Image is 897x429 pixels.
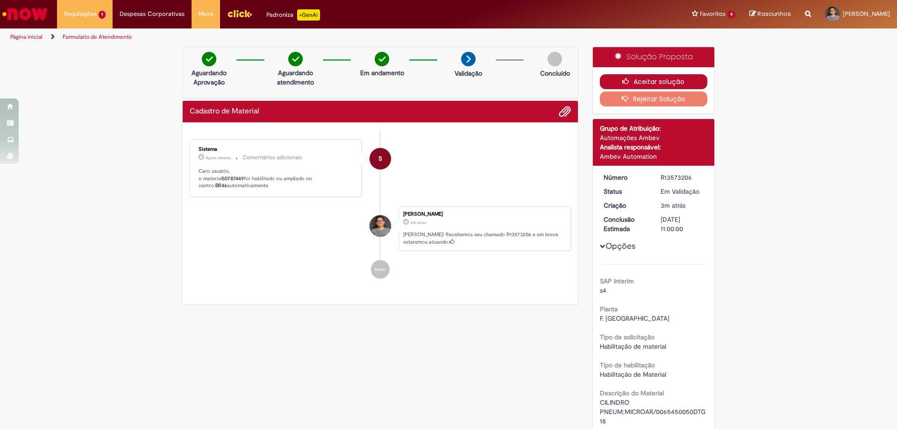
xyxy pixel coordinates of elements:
[661,187,704,196] div: Em Validação
[375,52,389,66] img: check-circle-green.png
[700,9,726,19] span: Favoritos
[190,206,571,251] li: Guilherme Vicente de Albuquerque
[190,130,571,288] ul: Histórico de tíquete
[190,107,259,116] h2: Cadastro de Material Histórico de tíquete
[370,148,391,169] div: System
[559,105,571,118] button: Adicionar anexos
[10,33,43,41] a: Página inicial
[360,68,404,77] p: Em andamento
[597,215,654,233] dt: Conclusão Estimada
[64,9,97,19] span: Requisições
[548,52,562,66] img: img-circle-grey.png
[757,9,791,18] span: Rascunhos
[600,91,708,106] button: Rejeitar Solução
[1,5,49,23] img: ServiceNow
[600,305,618,313] b: Planta
[410,220,426,225] span: 3m atrás
[593,47,715,67] div: Solução Proposta
[273,68,318,87] p: Aguardando atendimento
[370,215,391,237] div: Guilherme Vicente de Albuquerque
[227,7,252,21] img: click_logo_yellow_360x200.png
[749,10,791,19] a: Rascunhos
[600,133,708,142] div: Automações Ambev
[600,333,655,341] b: Tipo de solicitação
[540,69,570,78] p: Concluído
[288,52,303,66] img: check-circle-green.png
[600,286,606,295] span: s4
[661,201,685,210] time: 27/09/2025 15:42:29
[461,52,476,66] img: arrow-next.png
[63,33,132,41] a: Formulário de Atendimento
[199,147,354,152] div: Sistema
[600,342,666,351] span: Habilitação de material
[597,201,654,210] dt: Criação
[455,69,482,78] p: Validação
[410,220,426,225] time: 27/09/2025 15:42:29
[215,182,227,189] b: BR46
[7,28,591,46] ul: Trilhas de página
[222,175,244,182] b: 50787449
[600,361,655,369] b: Tipo de habilitação
[202,52,216,66] img: check-circle-green.png
[600,124,708,133] div: Grupo de Atribuição:
[242,154,302,162] small: Comentários adicionais
[266,9,320,21] div: Padroniza
[186,68,232,87] p: Aguardando Aprovação
[600,277,634,285] b: SAP Interim
[597,187,654,196] dt: Status
[661,201,704,210] div: 27/09/2025 15:42:29
[843,10,890,18] span: [PERSON_NAME]
[378,148,382,170] span: S
[206,155,231,161] time: 27/09/2025 15:44:59
[600,314,669,323] span: F. [GEOGRAPHIC_DATA]
[600,152,708,161] div: Ambev Automation
[199,9,213,19] span: More
[199,168,354,190] p: Caro usuário, o material foi habilitado ou ampliado no centro: automaticamente
[600,74,708,89] button: Aceitar solução
[403,211,566,217] div: [PERSON_NAME]
[600,389,664,397] b: Descrição do Material
[597,173,654,182] dt: Número
[661,201,685,210] span: 3m atrás
[600,398,705,425] span: CILINDRO PNEUM;MICROAR/0065450050DTG18
[727,11,735,19] span: 9
[120,9,185,19] span: Despesas Corporativas
[403,231,566,246] p: [PERSON_NAME]! Recebemos seu chamado R13573206 e em breve estaremos atuando.
[600,142,708,152] div: Analista responsável:
[600,370,666,379] span: Habilitação de Material
[661,215,704,233] div: [DATE] 11:00:00
[661,173,704,182] div: R13573206
[206,155,231,161] span: Agora mesmo
[99,11,106,19] span: 1
[297,9,320,21] p: +GenAi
